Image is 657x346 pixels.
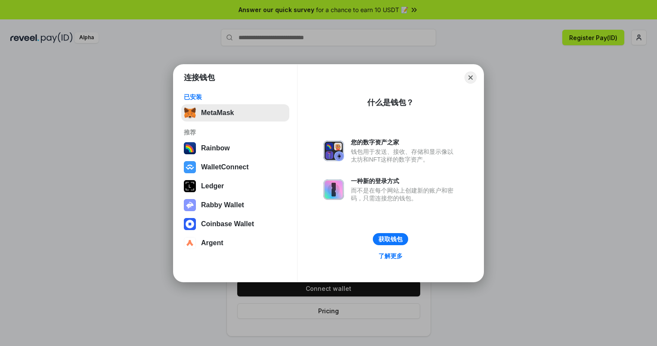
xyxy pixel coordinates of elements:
button: Rainbow [181,140,289,157]
div: Coinbase Wallet [201,220,254,228]
a: 了解更多 [373,250,408,262]
button: Ledger [181,178,289,195]
button: Coinbase Wallet [181,215,289,233]
button: Rabby Wallet [181,196,289,214]
img: svg+xml,%3Csvg%20width%3D%2228%22%20height%3D%2228%22%20viewBox%3D%220%200%2028%2028%22%20fill%3D... [184,218,196,230]
img: svg+xml,%3Csvg%20fill%3D%22none%22%20height%3D%2233%22%20viewBox%3D%220%200%2035%2033%22%20width%... [184,107,196,119]
div: 推荐 [184,128,287,136]
div: 而不是在每个网站上创建新的账户和密码，只需连接您的钱包。 [351,187,458,202]
img: svg+xml,%3Csvg%20xmlns%3D%22http%3A%2F%2Fwww.w3.org%2F2000%2Fsvg%22%20fill%3D%22none%22%20viewBox... [323,140,344,161]
div: 钱包用于发送、接收、存储和显示像以太坊和NFT这样的数字资产。 [351,148,458,163]
button: WalletConnect [181,159,289,176]
img: svg+xml,%3Csvg%20width%3D%2228%22%20height%3D%2228%22%20viewBox%3D%220%200%2028%2028%22%20fill%3D... [184,161,196,173]
div: 已安装 [184,93,287,101]
button: MetaMask [181,104,289,122]
div: MetaMask [201,109,234,117]
button: Argent [181,234,289,252]
div: 您的数字资产之家 [351,138,458,146]
h1: 连接钱包 [184,72,215,83]
button: Close [465,72,477,84]
div: 一种新的登录方式 [351,177,458,185]
div: Argent [201,239,223,247]
div: 了解更多 [378,252,403,260]
button: 获取钱包 [373,233,408,245]
div: WalletConnect [201,163,249,171]
img: svg+xml,%3Csvg%20width%3D%2228%22%20height%3D%2228%22%20viewBox%3D%220%200%2028%2028%22%20fill%3D... [184,237,196,249]
img: svg+xml,%3Csvg%20xmlns%3D%22http%3A%2F%2Fwww.w3.org%2F2000%2Fsvg%22%20fill%3D%22none%22%20viewBox... [184,199,196,211]
div: 什么是钱包？ [367,97,414,108]
div: Ledger [201,182,224,190]
div: Rainbow [201,144,230,152]
div: Rabby Wallet [201,201,244,209]
img: svg+xml,%3Csvg%20xmlns%3D%22http%3A%2F%2Fwww.w3.org%2F2000%2Fsvg%22%20width%3D%2228%22%20height%3... [184,180,196,192]
img: svg+xml,%3Csvg%20xmlns%3D%22http%3A%2F%2Fwww.w3.org%2F2000%2Fsvg%22%20fill%3D%22none%22%20viewBox... [323,179,344,200]
div: 获取钱包 [378,235,403,243]
img: svg+xml,%3Csvg%20width%3D%22120%22%20height%3D%22120%22%20viewBox%3D%220%200%20120%20120%22%20fil... [184,142,196,154]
